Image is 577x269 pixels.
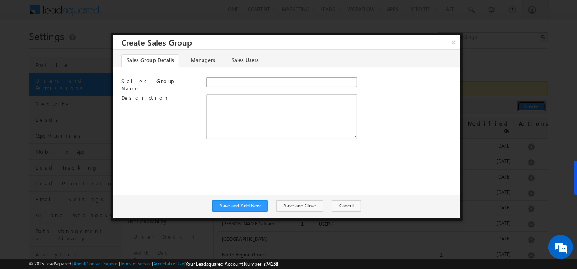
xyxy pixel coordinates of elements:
label: Description [121,94,198,101]
a: About [74,261,85,266]
span: 74158 [266,261,278,267]
a: Acceptable Use [153,261,184,266]
button: × [447,35,460,49]
a: Sales Group Details [121,54,179,67]
button: Save and Close [276,200,323,212]
a: Sales Users [226,54,264,67]
span: Your Leadsquared Account Number is [185,261,278,267]
a: Contact Support [87,261,119,266]
button: Cancel [332,200,361,212]
button: Save and Add New [212,200,268,212]
span: © 2025 LeadSquared | | | | | [29,260,278,268]
h3: Create Sales Group [121,35,460,49]
label: Sales Group Name [121,77,198,92]
a: Terms of Service [120,261,152,266]
a: Managers [185,54,220,67]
